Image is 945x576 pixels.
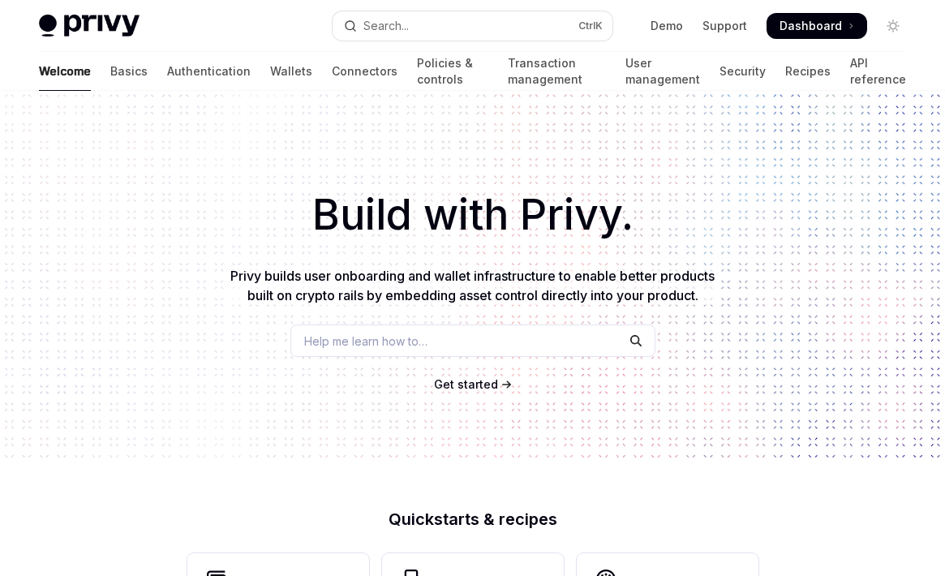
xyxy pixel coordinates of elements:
a: Welcome [39,52,91,91]
span: Privy builds user onboarding and wallet infrastructure to enable better products built on crypto ... [230,268,715,303]
a: Basics [110,52,148,91]
a: Policies & controls [417,52,488,91]
span: Get started [434,377,498,391]
span: Ctrl K [578,19,603,32]
a: Get started [434,376,498,393]
a: API reference [850,52,906,91]
span: Help me learn how to… [304,333,427,350]
a: Support [702,18,747,34]
a: Transaction management [508,52,606,91]
div: Search... [363,16,409,36]
a: Dashboard [767,13,867,39]
a: Connectors [332,52,397,91]
a: User management [625,52,700,91]
button: Toggle dark mode [880,13,906,39]
h1: Build with Privy. [26,183,919,247]
a: Demo [651,18,683,34]
h2: Quickstarts & recipes [187,511,758,527]
a: Wallets [270,52,312,91]
span: Dashboard [780,18,842,34]
a: Recipes [785,52,831,91]
a: Security [719,52,766,91]
button: Open search [333,11,613,41]
a: Authentication [167,52,251,91]
img: light logo [39,15,140,37]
